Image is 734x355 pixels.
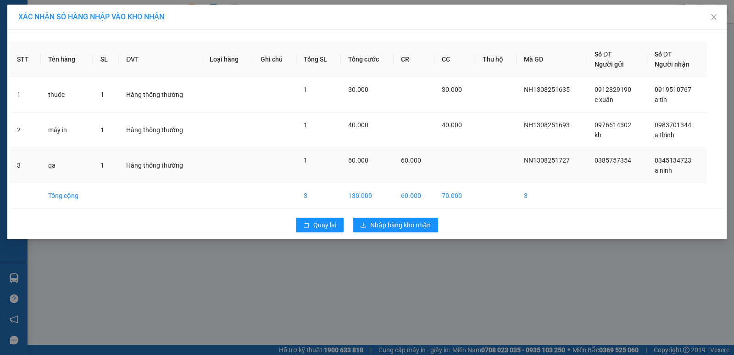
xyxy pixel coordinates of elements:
span: 0345134723 [655,157,691,164]
td: 60.000 [394,183,434,208]
span: 1 [304,86,307,93]
th: SL [93,42,119,77]
span: 30.000 [348,86,368,93]
td: máy in [41,113,93,148]
th: Ghi chú [253,42,296,77]
span: 0385757354 [595,157,631,164]
th: CC [434,42,475,77]
span: Nhập hàng kho nhận [370,220,431,230]
th: Loại hàng [202,42,253,77]
td: 2 [10,113,41,148]
span: Số ĐT [595,51,612,58]
td: 70.000 [434,183,475,208]
th: Tổng cước [341,42,394,77]
span: 30.000 [442,86,462,93]
button: Close [701,5,727,30]
span: kh [595,131,601,139]
span: NH1308251693 [524,121,570,129]
span: 40.000 [442,121,462,129]
span: close [710,13,717,21]
td: Hàng thông thường [119,148,202,183]
span: 40.000 [348,121,368,129]
td: 1 [10,77,41,113]
span: 0976614302 [595,121,631,129]
span: 60.000 [348,157,368,164]
span: Người nhận [655,61,690,68]
td: 3 [296,183,341,208]
span: a thịnh [655,131,674,139]
th: Mã GD [517,42,587,77]
span: Quay lại [313,220,336,230]
span: NH1308251635 [524,86,570,93]
td: 130.000 [341,183,394,208]
span: 1 [304,157,307,164]
td: 3 [10,148,41,183]
span: a tín [655,96,667,103]
td: 3 [517,183,587,208]
span: 1 [100,162,104,169]
th: Thu hộ [475,42,517,77]
span: 0912829190 [595,86,631,93]
span: 0919510767 [655,86,691,93]
span: XÁC NHẬN SỐ HÀNG NHẬP VÀO KHO NHẬN [18,12,164,21]
span: 1 [304,121,307,129]
th: Tổng SL [296,42,341,77]
td: Hàng thông thường [119,113,202,148]
th: STT [10,42,41,77]
th: CR [394,42,434,77]
button: rollbackQuay lại [296,218,344,232]
span: 1 [100,126,104,134]
span: Người gửi [595,61,624,68]
td: Hàng thông thường [119,77,202,113]
span: a ninh [655,167,672,174]
span: 60.000 [401,157,421,164]
button: downloadNhập hàng kho nhận [353,218,438,232]
span: Số ĐT [655,51,672,58]
th: ĐVT [119,42,202,77]
span: NN1308251727 [524,157,570,164]
span: rollback [303,222,310,229]
span: download [360,222,367,229]
td: thuốc [41,77,93,113]
td: qa [41,148,93,183]
span: c xuân [595,96,613,103]
td: Tổng cộng [41,183,93,208]
th: Tên hàng [41,42,93,77]
span: 0983701344 [655,121,691,129]
span: 1 [100,91,104,98]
